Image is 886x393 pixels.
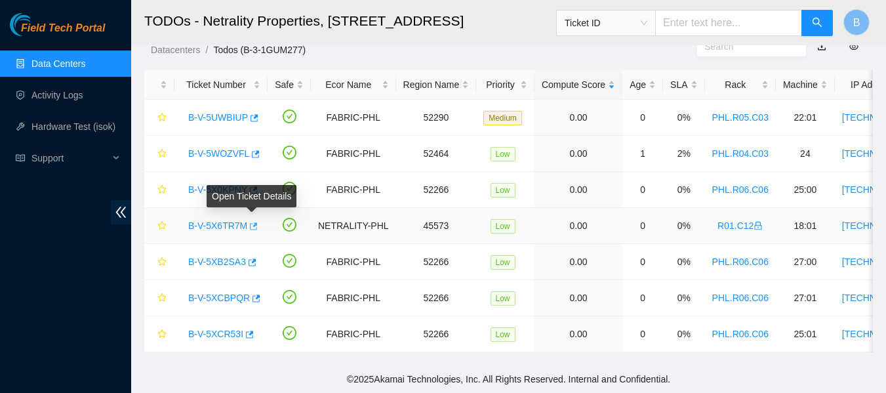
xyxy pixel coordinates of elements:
a: B-V-5X0KPNY [188,184,247,195]
td: 22:01 [776,100,835,136]
span: Low [491,327,515,342]
td: 52290 [396,100,477,136]
td: FABRIC-PHL [311,100,396,136]
a: Akamai TechnologiesField Tech Portal [10,24,105,41]
td: 25:00 [776,172,835,208]
span: check-circle [283,146,296,159]
button: download [807,36,836,57]
td: NETRALITY-PHL [311,208,396,244]
span: star [157,149,167,159]
a: Datacenters [151,45,200,55]
a: Activity Logs [31,90,83,100]
span: star [157,221,167,232]
a: PHL.R06.C06 [712,257,769,267]
span: check-circle [283,326,296,340]
td: 0 [622,280,663,316]
span: Ticket ID [565,13,647,33]
td: 0% [663,100,704,136]
span: star [157,329,167,340]
a: PHL.R04.C03 [712,148,769,159]
span: check-circle [283,254,296,268]
span: eye [849,42,858,51]
a: B-V-5X6TR7M [188,220,247,231]
span: check-circle [283,182,296,196]
span: Low [491,255,515,270]
td: 0 [622,316,663,352]
td: 52266 [396,316,477,352]
td: 0 [622,208,663,244]
td: 0% [663,316,704,352]
td: 0.00 [534,244,622,280]
td: FABRIC-PHL [311,280,396,316]
td: 24 [776,136,835,172]
span: star [157,185,167,196]
button: star [151,323,167,344]
a: B-V-5WOZVFL [188,148,249,159]
td: 0% [663,280,704,316]
td: 0% [663,208,704,244]
a: B-V-5UWBIUP [188,112,248,123]
td: 27:00 [776,244,835,280]
td: 0% [663,172,704,208]
td: 0% [663,244,704,280]
a: R01.C12lock [717,220,763,231]
button: star [151,143,167,164]
td: 0 [622,100,663,136]
a: B-V-5XB2SA3 [188,257,246,267]
span: star [157,293,167,304]
a: PHL.R06.C06 [712,329,769,339]
span: Medium [483,111,522,125]
a: B-V-5XCR53I [188,329,243,339]
td: 0.00 [534,172,622,208]
td: 2% [663,136,704,172]
a: Data Centers [31,58,85,69]
a: Hardware Test (isok) [31,121,115,132]
span: B [853,14,860,31]
td: 1 [622,136,663,172]
td: 0.00 [534,208,622,244]
button: star [151,215,167,236]
td: FABRIC-PHL [311,172,396,208]
td: 0.00 [534,136,622,172]
a: B-V-5XCBPQR [188,293,250,303]
a: PHL.R06.C06 [712,184,769,195]
button: star [151,107,167,128]
span: double-left [111,200,131,224]
span: check-circle [283,110,296,123]
td: 0.00 [534,316,622,352]
td: FABRIC-PHL [311,244,396,280]
td: 25:01 [776,316,835,352]
footer: © 2025 Akamai Technologies, Inc. All Rights Reserved. Internal and Confidential. [131,365,886,393]
td: 45573 [396,208,477,244]
span: Support [31,145,109,171]
span: Low [491,219,515,234]
span: star [157,113,167,123]
td: FABRIC-PHL [311,136,396,172]
button: star [151,179,167,200]
td: 52266 [396,280,477,316]
a: Todos (B-3-1GUM277) [213,45,306,55]
span: Low [491,291,515,306]
div: Open Ticket Details [207,185,296,207]
button: star [151,287,167,308]
span: Low [491,147,515,161]
span: Low [491,183,515,197]
button: star [151,251,167,272]
span: check-circle [283,218,296,232]
td: 52266 [396,172,477,208]
a: download [817,41,826,52]
td: 0.00 [534,100,622,136]
span: star [157,257,167,268]
a: PHL.R05.C03 [712,112,769,123]
td: 0 [622,172,663,208]
span: search [812,17,822,30]
button: search [801,10,833,36]
img: Akamai Technologies [10,13,66,36]
td: 52266 [396,244,477,280]
span: / [205,45,208,55]
span: check-circle [283,290,296,304]
span: lock [754,221,763,230]
input: Search [704,39,788,54]
span: read [16,154,25,163]
td: 27:01 [776,280,835,316]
